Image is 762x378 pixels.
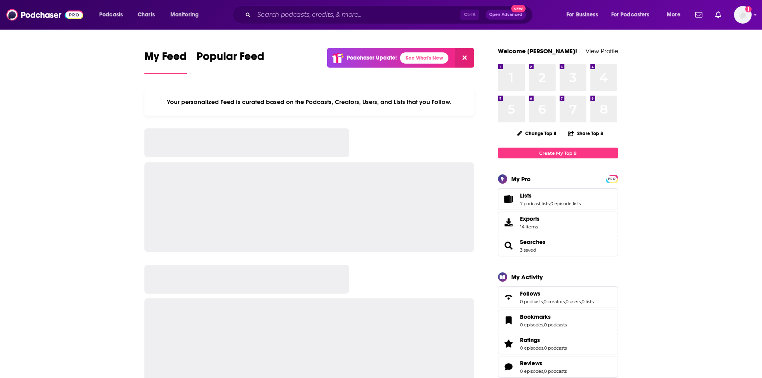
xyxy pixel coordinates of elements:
[712,8,724,22] a: Show notifications dropdown
[501,292,517,303] a: Follows
[520,336,567,344] a: Ratings
[254,8,460,21] input: Search podcasts, credits, & more...
[144,50,187,74] a: My Feed
[144,88,474,116] div: Your personalized Feed is curated based on the Podcasts, Creators, Users, and Lists that you Follow.
[501,361,517,372] a: Reviews
[565,299,566,304] span: ,
[498,47,577,55] a: Welcome [PERSON_NAME]!
[520,201,550,206] a: 7 podcast lists
[520,215,540,222] span: Exports
[347,54,397,61] p: Podchaser Update!
[512,128,562,138] button: Change Top 8
[582,299,594,304] a: 0 lists
[6,7,83,22] img: Podchaser - Follow, Share and Rate Podcasts
[520,360,542,367] span: Reviews
[132,8,160,21] a: Charts
[94,8,133,21] button: open menu
[486,10,526,20] button: Open AdvancedNew
[165,8,209,21] button: open menu
[520,238,546,246] a: Searches
[520,299,543,304] a: 0 podcasts
[566,9,598,20] span: For Business
[196,50,264,68] span: Popular Feed
[745,6,752,12] svg: Add a profile image
[501,240,517,251] a: Searches
[544,368,567,374] a: 0 podcasts
[543,299,544,304] span: ,
[498,212,618,233] a: Exports
[99,9,123,20] span: Podcasts
[543,368,544,374] span: ,
[520,360,567,367] a: Reviews
[520,247,536,253] a: 3 saved
[550,201,550,206] span: ,
[400,52,448,64] a: See What's New
[520,290,540,297] span: Follows
[489,13,522,17] span: Open Advanced
[568,126,604,141] button: Share Top 8
[498,333,618,354] span: Ratings
[520,313,551,320] span: Bookmarks
[561,8,608,21] button: open menu
[734,6,752,24] button: Show profile menu
[520,290,594,297] a: Follows
[196,50,264,74] a: Popular Feed
[520,313,567,320] a: Bookmarks
[511,273,543,281] div: My Activity
[138,9,155,20] span: Charts
[550,201,581,206] a: 0 episode lists
[144,50,187,68] span: My Feed
[498,286,618,308] span: Follows
[661,8,690,21] button: open menu
[501,194,517,205] a: Lists
[511,5,526,12] span: New
[611,9,650,20] span: For Podcasters
[520,322,543,328] a: 0 episodes
[734,6,752,24] img: User Profile
[586,47,618,55] a: View Profile
[501,338,517,349] a: Ratings
[498,235,618,256] span: Searches
[606,8,661,21] button: open menu
[692,8,706,22] a: Show notifications dropdown
[520,192,532,199] span: Lists
[170,9,199,20] span: Monitoring
[511,175,531,183] div: My Pro
[520,336,540,344] span: Ratings
[501,217,517,228] span: Exports
[667,9,680,20] span: More
[520,345,543,351] a: 0 episodes
[240,6,540,24] div: Search podcasts, credits, & more...
[520,224,540,230] span: 14 items
[520,192,581,199] a: Lists
[543,345,544,351] span: ,
[520,368,543,374] a: 0 episodes
[544,322,567,328] a: 0 podcasts
[498,310,618,331] span: Bookmarks
[460,10,479,20] span: Ctrl K
[498,148,618,158] a: Create My Top 8
[607,176,617,182] a: PRO
[498,188,618,210] span: Lists
[566,299,581,304] a: 0 users
[543,322,544,328] span: ,
[734,6,752,24] span: Logged in as luilaking
[501,315,517,326] a: Bookmarks
[544,345,567,351] a: 0 podcasts
[544,299,565,304] a: 0 creators
[498,356,618,378] span: Reviews
[581,299,582,304] span: ,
